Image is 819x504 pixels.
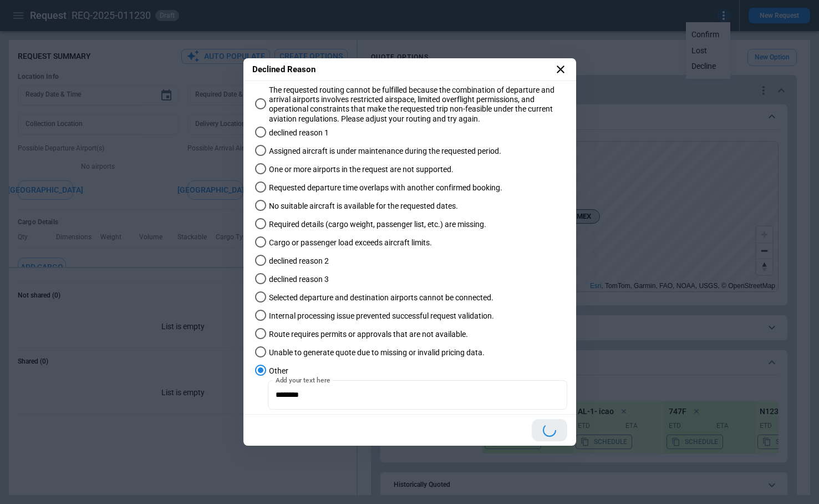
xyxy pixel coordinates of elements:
[269,366,288,376] span: Other
[269,293,494,303] span: Selected departure and destination airports cannot be connected.
[276,375,330,385] label: Add your text here
[269,165,454,174] span: One or more airports in the request are not supported.
[269,256,329,266] span: declined reason 2
[243,58,576,81] h2: Declined Reason
[269,220,486,229] span: Required details (cargo weight, passenger list, etc.) are missing.
[269,183,502,193] span: Requested departure time overlaps with another confirmed booking.
[269,330,468,339] span: Route requires permits or approvals that are not available.
[269,85,558,124] span: The requested routing cannot be fulfilled because the combination of departure and arrival airpor...
[269,275,329,284] span: declined reason 3
[269,128,329,138] span: declined reason 1
[269,348,485,357] span: Unable to generate quote due to missing or invalid pricing data.
[269,201,458,211] span: No suitable aircraft is available for the requested dates.
[269,238,432,248] span: Cargo or passenger load exceeds aircraft limits.
[269,311,494,321] span: Internal processing issue prevented successful request validation.
[269,147,501,156] span: Assigned aircraft is under maintenance during the requested period.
